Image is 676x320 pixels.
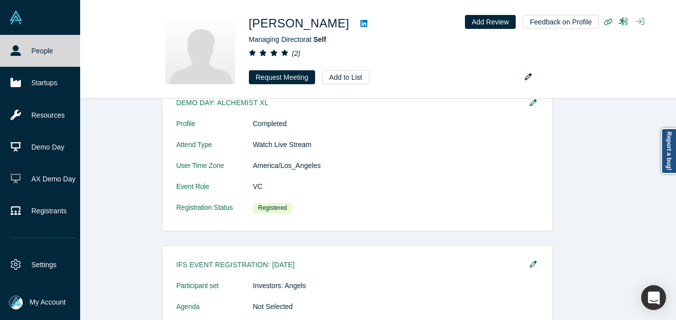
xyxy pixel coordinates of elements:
img: Alchemist Vault Logo [9,10,23,24]
span: Registered [253,203,292,213]
dd: Not Selected [253,302,539,312]
dd: Completed [253,119,539,129]
dd: VC [253,181,539,192]
button: Add Review [465,15,516,29]
dd: America/Los_Angeles [253,160,539,171]
button: Feedback on Profile [523,15,599,29]
dt: Profile [176,119,253,140]
h1: [PERSON_NAME] [249,14,349,32]
h3: IFS Event Registration: [DATE] [176,260,525,270]
dd: Watch Live Stream [253,140,539,150]
a: Report a bug! [661,128,676,174]
button: My Account [9,296,66,310]
img: MJ Kim's Profile Image [165,14,235,84]
h3: Demo Day: Alchemist XL [176,98,525,108]
dt: Participant set [176,281,253,302]
span: My Account [30,297,66,308]
button: Request Meeting [249,70,316,84]
dt: User Time Zone [176,160,253,181]
a: Self [313,35,326,43]
dt: Registration Status [176,202,253,224]
i: ( 2 ) [292,49,300,57]
dd: Investors: Angels [253,281,539,291]
dt: Event Role [176,181,253,202]
button: Add to List [322,70,369,84]
span: Managing Director at [249,35,327,43]
img: Mia Scott's Account [9,296,23,310]
dt: Attend Type [176,140,253,160]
